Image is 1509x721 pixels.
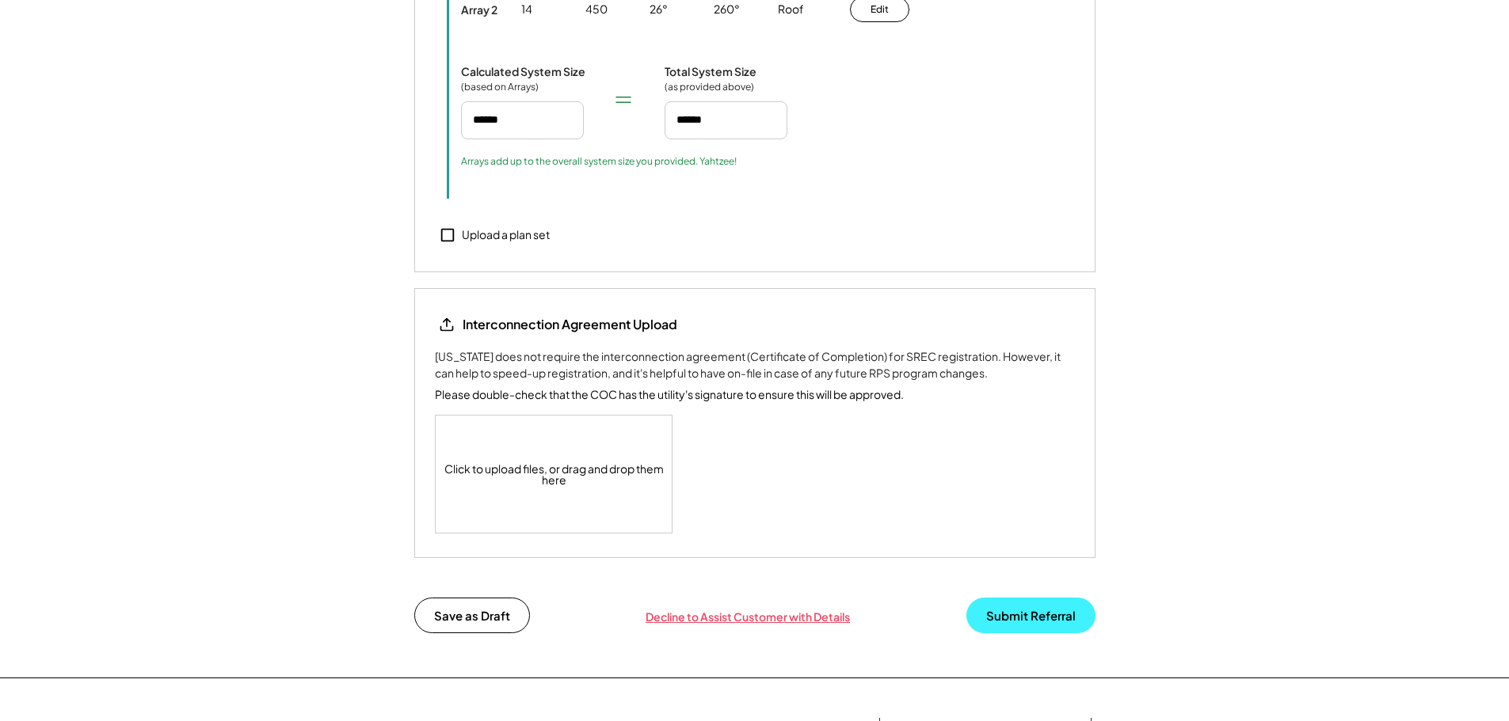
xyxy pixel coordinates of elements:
[414,598,530,633] button: Save as Draft
[665,81,754,93] div: (as provided above)
[461,155,737,168] div: Arrays add up to the overall system size you provided. Yahtzee!
[435,348,1075,381] div: [US_STATE] does not require the interconnection agreement (Certificate of Completion) for SREC re...
[435,386,904,403] div: Please double-check that the COC has the utility's signature to ensure this will be approved.
[714,2,740,17] div: 260°
[461,2,497,17] div: Array 2
[646,609,850,625] div: Decline to Assist Customer with Details
[462,227,550,243] div: Upload a plan set
[461,64,585,78] div: Calculated System Size
[463,316,677,333] div: Interconnection Agreement Upload
[521,2,532,17] div: 14
[436,416,673,533] div: Click to upload files, or drag and drop them here
[461,81,540,93] div: (based on Arrays)
[778,2,804,17] div: Roof
[585,2,608,17] div: 450
[966,598,1096,633] button: Submit Referral
[650,2,668,17] div: 26°
[665,64,756,78] div: Total System Size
